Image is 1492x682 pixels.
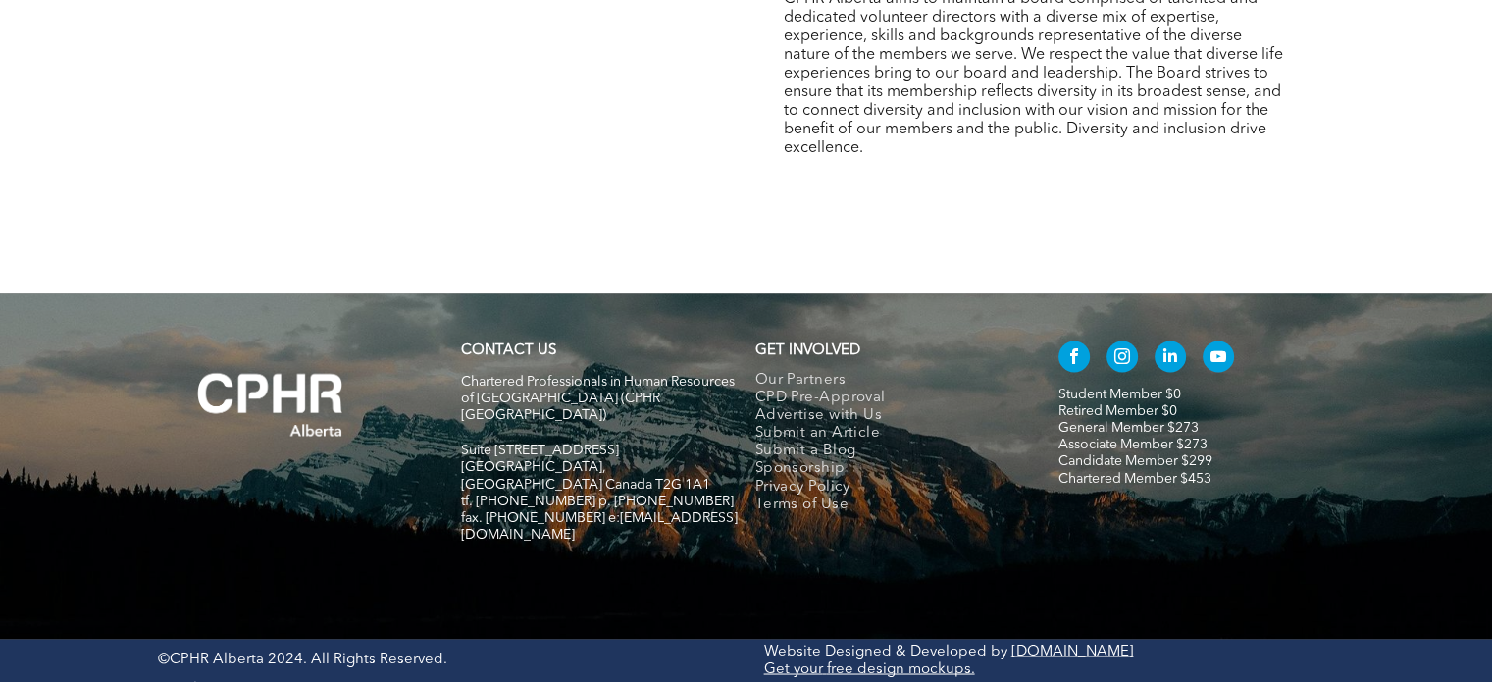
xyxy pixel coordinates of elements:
a: youtube [1203,341,1234,377]
a: Retired Member $0 [1058,404,1177,418]
a: free design mockups. [827,661,975,676]
a: Our Partners [755,372,1017,390]
a: Website Designed & Developed by [764,644,1007,658]
img: A white background with a few lines on it [158,333,384,476]
a: linkedin [1155,341,1186,377]
a: Chartered Member $453 [1058,471,1211,485]
a: Get your [764,661,823,676]
a: Submit a Blog [755,443,1017,460]
span: ©CPHR Alberta 2024. All Rights Reserved. [158,652,447,666]
a: Sponsorship [755,460,1017,478]
a: Candidate Member $299 [1058,454,1212,468]
span: GET INVOLVED [755,343,860,358]
a: Associate Member $273 [1058,438,1208,451]
a: Advertise with Us [755,407,1017,425]
span: [GEOGRAPHIC_DATA], [GEOGRAPHIC_DATA] Canada T2G 1A1 [461,460,710,491]
span: fax. [PHONE_NUMBER] e:[EMAIL_ADDRESS][DOMAIN_NAME] [461,510,738,541]
a: Terms of Use [755,496,1017,513]
a: Submit an Article [755,425,1017,443]
a: CPD Pre-Approval [755,390,1017,407]
a: [DOMAIN_NAME] [1011,644,1134,658]
a: Privacy Policy [755,478,1017,496]
a: General Member $273 [1058,421,1199,435]
a: instagram [1106,341,1138,377]
span: tf. [PHONE_NUMBER] p. [PHONE_NUMBER] [461,494,734,507]
span: Chartered Professionals in Human Resources of [GEOGRAPHIC_DATA] (CPHR [GEOGRAPHIC_DATA]) [461,375,735,422]
a: Student Member $0 [1058,388,1181,401]
a: facebook [1058,341,1090,377]
a: CONTACT US [461,343,556,358]
span: Suite [STREET_ADDRESS] [461,444,619,457]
